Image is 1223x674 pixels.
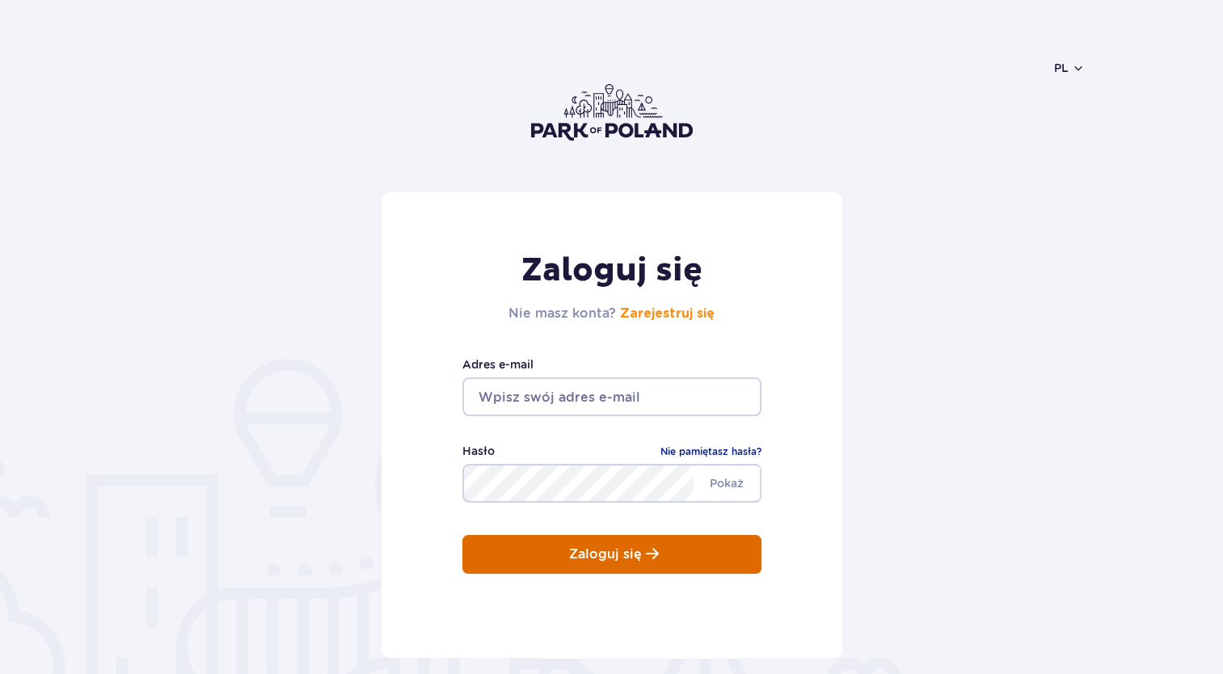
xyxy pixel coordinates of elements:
[660,444,761,460] a: Nie pamiętasz hasła?
[462,535,761,574] button: Zaloguj się
[694,466,760,500] span: Pokaż
[508,304,715,323] h2: Nie masz konta?
[1054,60,1085,76] button: pl
[462,356,761,373] label: Adres e-mail
[531,84,693,141] img: Park of Poland logo
[462,442,495,460] label: Hasło
[508,251,715,291] h1: Zaloguj się
[569,547,642,562] p: Zaloguj się
[462,377,761,416] input: Wpisz swój adres e-mail
[620,307,715,320] a: Zarejestruj się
